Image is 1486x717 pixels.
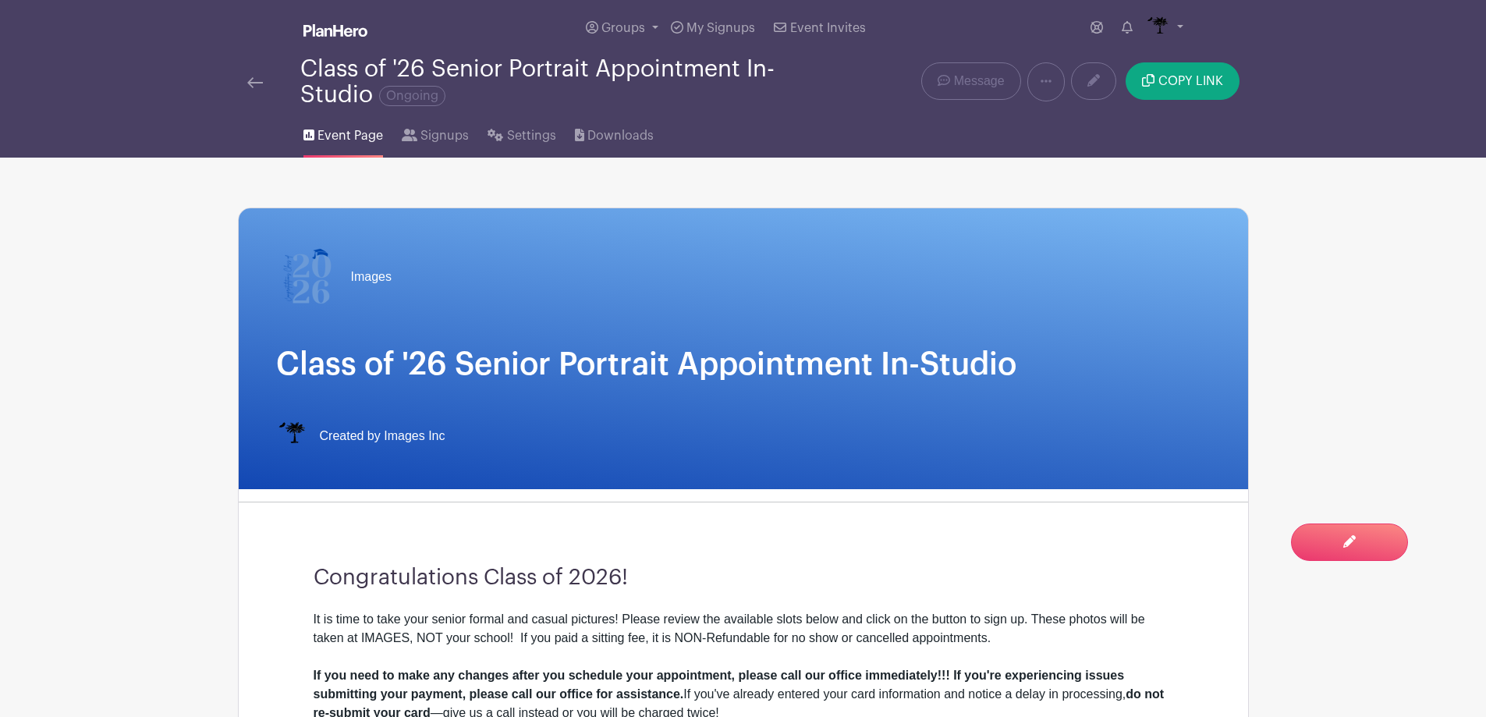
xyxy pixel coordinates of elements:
img: IMAGES%20logo%20transparenT%20PNG%20s.png [276,421,307,452]
strong: If you need to make any changes after you schedule your appointment, please call our office immed... [314,669,1125,701]
span: Settings [507,126,556,145]
button: COPY LINK [1126,62,1239,100]
div: Class of '26 Senior Portrait Appointment In-Studio [300,56,806,108]
span: My Signups [686,22,755,34]
span: Images [351,268,392,286]
h1: Class of '26 Senior Portrait Appointment In-Studio [276,346,1211,383]
a: Message [921,62,1020,100]
span: Downloads [587,126,654,145]
img: back-arrow-29a5d9b10d5bd6ae65dc969a981735edf675c4d7a1fe02e03b50dbd4ba3cdb55.svg [247,77,263,88]
a: Settings [488,108,555,158]
span: Created by Images Inc [320,427,445,445]
span: Message [954,72,1005,91]
a: Downloads [575,108,654,158]
a: Signups [402,108,469,158]
img: logo_white-6c42ec7e38ccf1d336a20a19083b03d10ae64f83f12c07503d8b9e83406b4c7d.svg [303,24,367,37]
span: COPY LINK [1158,75,1223,87]
span: Signups [420,126,469,145]
span: Event Page [317,126,383,145]
span: Ongoing [379,86,445,106]
span: Event Invites [790,22,866,34]
a: Event Page [303,108,383,158]
div: It is time to take your senior formal and casual pictures! Please review the available slots belo... [314,610,1173,648]
h3: Congratulations Class of 2026! [314,565,1173,591]
img: IMAGES%20logo%20transparenT%20PNG%20s.png [1145,16,1170,41]
img: 2026%20logo%20(2).png [276,246,339,308]
span: Groups [601,22,645,34]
